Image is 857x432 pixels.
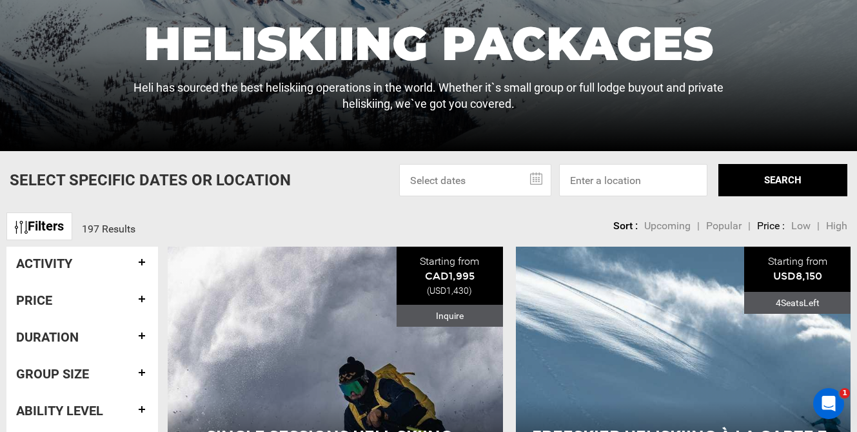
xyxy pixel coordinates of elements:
[644,220,691,232] span: Upcoming
[817,219,820,234] li: |
[16,293,148,307] h4: Price
[559,164,707,196] input: Enter a location
[16,367,148,381] h4: Group size
[10,169,291,191] p: Select Specific Dates Or Location
[840,388,850,398] span: 1
[826,220,847,232] span: High
[117,79,740,112] p: Heli has sourced the best heliskiing operations in the world. Whether it`s small group or full lo...
[399,164,551,196] input: Select dates
[813,388,844,419] iframe: Intercom live chat
[15,221,28,234] img: btn-icon.svg
[117,20,740,67] h1: Heliskiing Packages
[16,404,148,418] h4: Ability Level
[706,220,742,232] span: Popular
[791,220,811,232] span: Low
[757,219,785,234] li: Price :
[6,212,72,240] a: Filters
[718,164,847,196] button: SEARCH
[82,223,135,235] span: 197 Results
[697,219,700,234] li: |
[16,256,148,271] h4: Activity
[16,330,148,344] h4: Duration
[748,219,751,234] li: |
[613,219,638,234] li: Sort :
